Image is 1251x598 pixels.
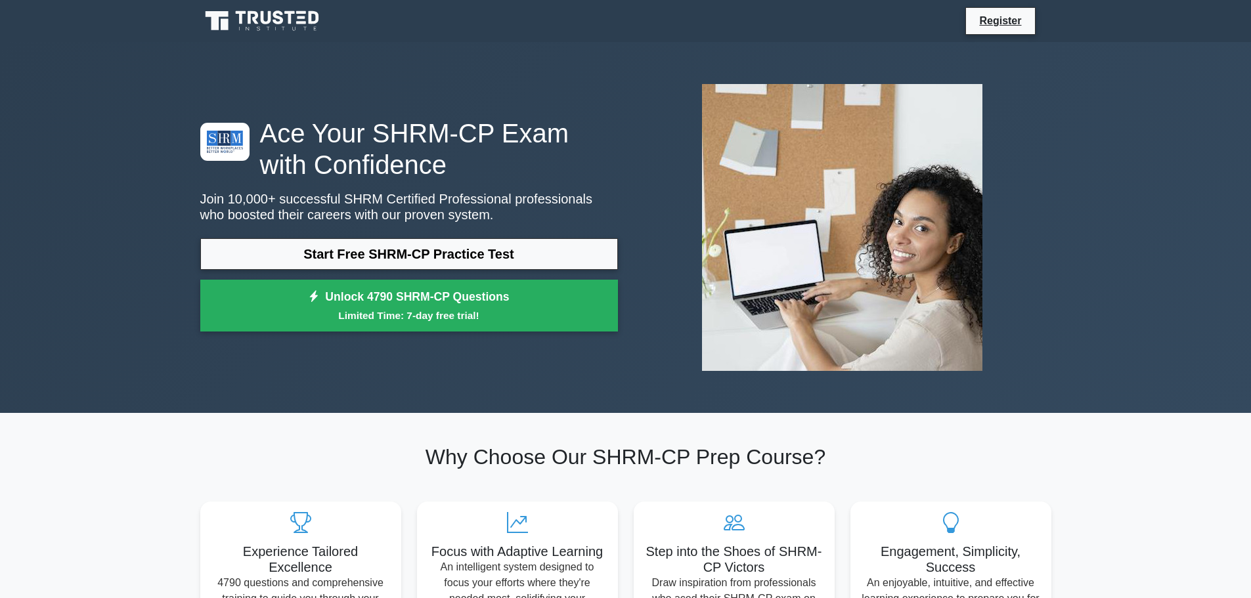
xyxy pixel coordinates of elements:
h5: Step into the Shoes of SHRM-CP Victors [644,544,824,575]
h2: Why Choose Our SHRM-CP Prep Course? [200,444,1051,469]
h5: Engagement, Simplicity, Success [861,544,1041,575]
a: Unlock 4790 SHRM-CP QuestionsLimited Time: 7-day free trial! [200,280,618,332]
a: Register [971,12,1029,29]
a: Start Free SHRM-CP Practice Test [200,238,618,270]
h1: Ace Your SHRM-CP Exam with Confidence [200,117,618,181]
p: Join 10,000+ successful SHRM Certified Professional professionals who boosted their careers with ... [200,191,618,223]
h5: Focus with Adaptive Learning [428,544,607,559]
h5: Experience Tailored Excellence [211,544,391,575]
small: Limited Time: 7-day free trial! [217,308,602,323]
